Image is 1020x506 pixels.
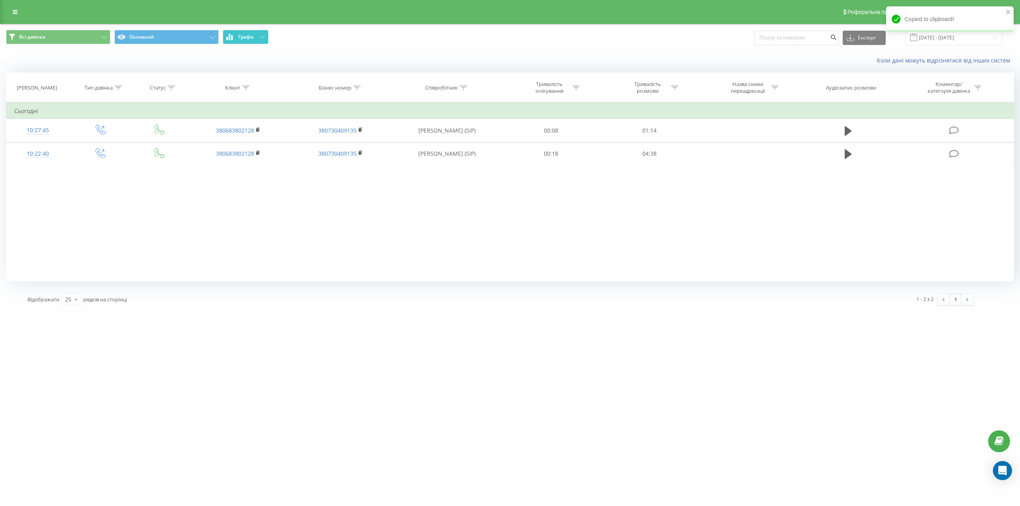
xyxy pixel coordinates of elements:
td: 04:38 [600,142,699,165]
td: 01:14 [600,119,699,142]
span: Всі дзвінки [19,34,45,40]
span: Відображати [27,296,59,303]
div: Клієнт [225,84,240,91]
div: Open Intercom Messenger [993,461,1012,480]
div: Бізнес номер [319,84,351,91]
a: 380730409135 [318,150,357,157]
button: Графік [223,30,269,44]
div: Тривалість розмови [626,81,669,94]
div: Коментар/категорія дзвінка [926,81,972,94]
button: close [1006,9,1011,16]
input: Пошук за номером [754,31,839,45]
div: Аудіозапис розмови [826,84,876,91]
a: 380730409135 [318,127,357,134]
div: 1 - 2 з 2 [916,295,934,303]
div: Назва схеми переадресації [727,81,769,94]
div: 25 [65,295,71,303]
a: 380683802128 [216,150,254,157]
div: Тип дзвінка [84,84,113,91]
button: Експорт [843,31,886,45]
a: 380683802128 [216,127,254,134]
div: 10:22:40 [14,146,61,162]
a: Коли дані можуть відрізнятися вiд інших систем [877,57,1014,64]
td: [PERSON_NAME] (SIP) [392,119,502,142]
button: Всі дзвінки [6,30,110,44]
div: Copied to clipboard! [886,6,1014,32]
a: 1 [949,294,961,305]
td: Сьогодні [6,103,1014,119]
td: 00:18 [502,142,600,165]
div: 10:27:45 [14,123,61,138]
td: 00:08 [502,119,600,142]
span: Графік [238,34,254,40]
div: Співробітник [425,84,458,91]
div: [PERSON_NAME] [17,84,57,91]
button: Основний [114,30,219,44]
div: Тривалість очікування [528,81,571,94]
span: рядків на сторінці [83,296,127,303]
div: Статус [150,84,166,91]
td: [PERSON_NAME] (SIP) [392,142,502,165]
span: Реферальна програма [847,9,906,15]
